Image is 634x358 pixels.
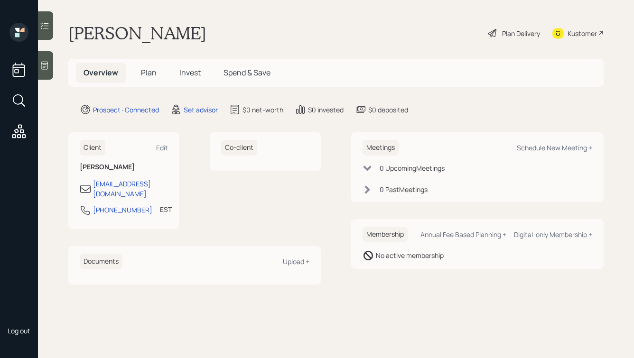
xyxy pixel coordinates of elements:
[93,105,159,115] div: Prospect · Connected
[517,143,592,152] div: Schedule New Meeting +
[80,140,105,156] h6: Client
[80,163,168,171] h6: [PERSON_NAME]
[368,105,408,115] div: $0 deposited
[156,143,168,152] div: Edit
[568,28,597,38] div: Kustomer
[376,250,444,260] div: No active membership
[224,67,270,78] span: Spend & Save
[160,204,172,214] div: EST
[363,140,399,156] h6: Meetings
[141,67,157,78] span: Plan
[283,257,309,266] div: Upload +
[84,67,118,78] span: Overview
[179,67,201,78] span: Invest
[514,230,592,239] div: Digital-only Membership +
[380,184,428,194] div: 0 Past Meeting s
[9,296,28,315] img: hunter_neumayer.jpg
[80,254,122,269] h6: Documents
[68,23,206,44] h1: [PERSON_NAME]
[242,105,283,115] div: $0 net-worth
[93,179,168,199] div: [EMAIL_ADDRESS][DOMAIN_NAME]
[8,326,30,335] div: Log out
[308,105,344,115] div: $0 invested
[502,28,540,38] div: Plan Delivery
[363,227,408,242] h6: Membership
[420,230,506,239] div: Annual Fee Based Planning +
[380,163,445,173] div: 0 Upcoming Meeting s
[184,105,218,115] div: Set advisor
[221,140,257,156] h6: Co-client
[93,205,152,215] div: [PHONE_NUMBER]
